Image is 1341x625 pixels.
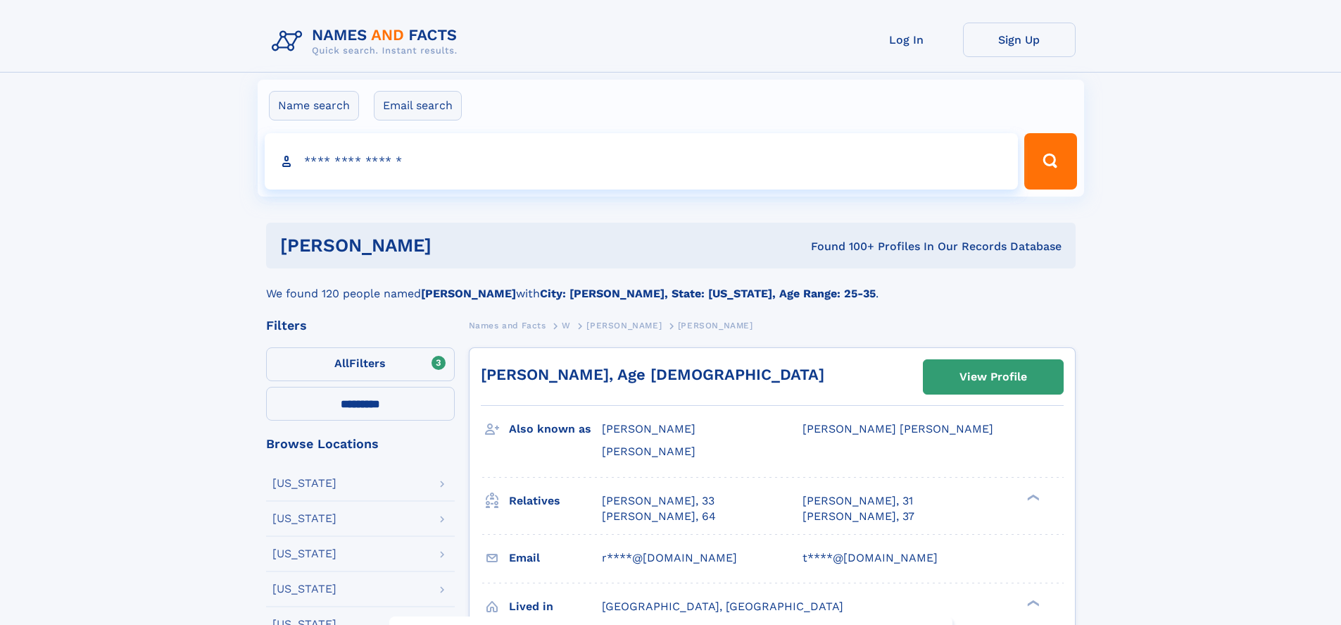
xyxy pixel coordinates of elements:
[1024,133,1076,190] button: Search Button
[602,422,695,435] span: [PERSON_NAME]
[586,316,662,334] a: [PERSON_NAME]
[924,360,1063,394] a: View Profile
[602,509,716,524] a: [PERSON_NAME], 64
[272,513,336,524] div: [US_STATE]
[586,321,662,330] span: [PERSON_NAME]
[469,316,546,334] a: Names and Facts
[802,509,914,524] a: [PERSON_NAME], 37
[621,239,1062,254] div: Found 100+ Profiles In Our Records Database
[678,321,753,330] span: [PERSON_NAME]
[963,23,1076,57] a: Sign Up
[266,438,455,450] div: Browse Locations
[272,583,336,595] div: [US_STATE]
[509,489,602,513] h3: Relatives
[266,268,1076,302] div: We found 120 people named with .
[802,493,913,509] a: [PERSON_NAME], 31
[421,287,516,300] b: [PERSON_NAME]
[540,287,876,300] b: City: [PERSON_NAME], State: [US_STATE], Age Range: 25-35
[509,417,602,441] h3: Also known as
[602,493,714,509] a: [PERSON_NAME], 33
[509,595,602,619] h3: Lived in
[265,133,1019,190] input: search input
[602,445,695,458] span: [PERSON_NAME]
[334,357,349,370] span: All
[280,237,622,254] h1: [PERSON_NAME]
[481,366,824,383] a: [PERSON_NAME], Age [DEMOGRAPHIC_DATA]
[850,23,963,57] a: Log In
[802,422,993,435] span: [PERSON_NAME] [PERSON_NAME]
[1024,598,1040,607] div: ❯
[374,91,462,120] label: Email search
[272,548,336,559] div: [US_STATE]
[266,319,455,332] div: Filters
[562,321,571,330] span: W
[1024,493,1040,502] div: ❯
[509,546,602,570] h3: Email
[272,478,336,489] div: [US_STATE]
[602,600,843,613] span: [GEOGRAPHIC_DATA], [GEOGRAPHIC_DATA]
[266,347,455,381] label: Filters
[266,23,469,61] img: Logo Names and Facts
[562,316,571,334] a: W
[269,91,359,120] label: Name search
[959,361,1027,393] div: View Profile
